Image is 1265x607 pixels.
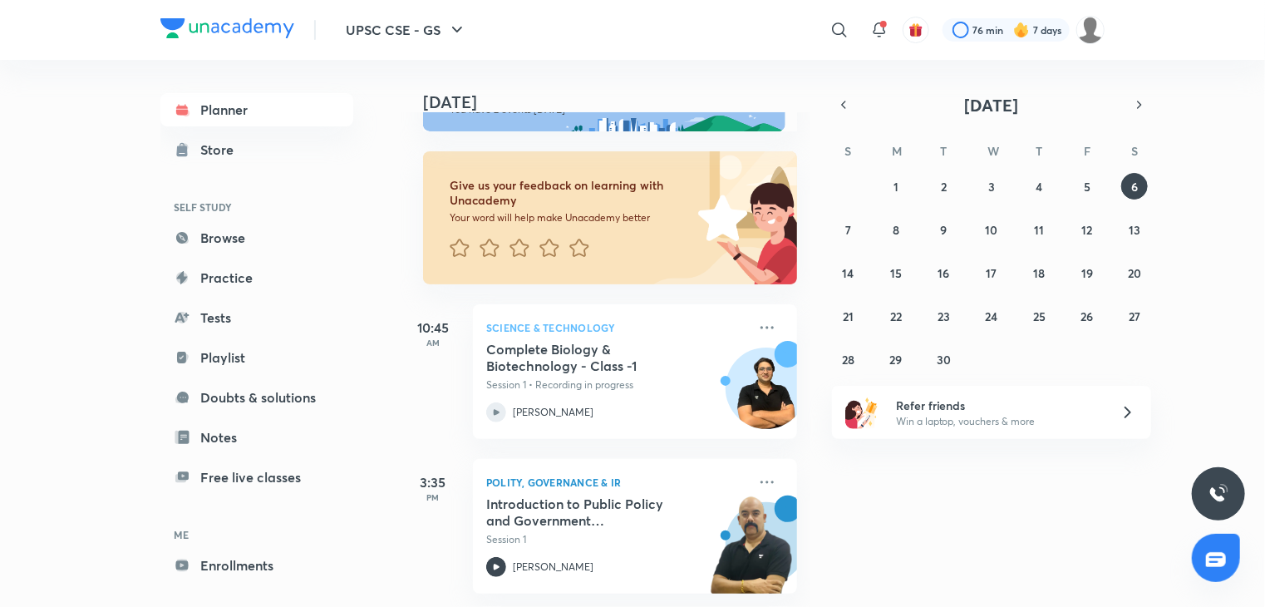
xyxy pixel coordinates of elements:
[486,378,747,392] p: Session 1 • Recording in progress
[400,338,466,348] p: AM
[1081,265,1093,281] abbr: September 19, 2025
[400,492,466,502] p: PM
[896,414,1100,429] p: Win a laptop, vouchers & more
[1129,222,1140,238] abbr: September 13, 2025
[1034,222,1044,238] abbr: September 11, 2025
[835,346,862,373] button: September 28, 2025
[1074,259,1100,286] button: September 19, 2025
[160,549,353,582] a: Enrollments
[978,216,1005,243] button: September 10, 2025
[985,308,997,324] abbr: September 24, 2025
[1033,308,1046,324] abbr: September 25, 2025
[842,352,854,368] abbr: September 28, 2025
[903,17,929,43] button: avatar
[160,18,294,42] a: Company Logo
[835,216,862,243] button: September 7, 2025
[941,222,948,238] abbr: September 9, 2025
[893,222,899,238] abbr: September 8, 2025
[931,173,957,200] button: September 2, 2025
[965,94,1019,116] span: [DATE]
[883,259,909,286] button: September 15, 2025
[400,318,466,338] h5: 10:45
[892,143,902,159] abbr: Monday
[160,221,353,254] a: Browse
[513,405,593,420] p: [PERSON_NAME]
[423,92,814,112] h4: [DATE]
[200,140,244,160] div: Store
[941,179,947,195] abbr: September 2, 2025
[160,461,353,494] a: Free live classes
[845,222,851,238] abbr: September 7, 2025
[843,265,854,281] abbr: September 14, 2025
[931,216,957,243] button: September 9, 2025
[890,352,903,368] abbr: September 29, 2025
[1121,303,1148,329] button: September 27, 2025
[1026,303,1052,329] button: September 25, 2025
[978,173,1005,200] button: September 3, 2025
[1076,16,1105,44] img: Kiran Saini
[941,143,948,159] abbr: Tuesday
[938,265,950,281] abbr: September 16, 2025
[931,346,957,373] button: September 30, 2025
[1121,216,1148,243] button: September 13, 2025
[883,216,909,243] button: September 8, 2025
[160,193,353,221] h6: SELF STUDY
[160,301,353,334] a: Tests
[883,346,909,373] button: September 29, 2025
[1121,173,1148,200] button: September 6, 2025
[400,472,466,492] h5: 3:35
[160,341,353,374] a: Playlist
[843,308,854,324] abbr: September 21, 2025
[486,496,693,529] h5: Introduction to Public Policy and Government Interventions
[1074,303,1100,329] button: September 26, 2025
[985,222,997,238] abbr: September 10, 2025
[160,381,353,414] a: Doubts & solutions
[1208,484,1228,504] img: ttu
[1026,259,1052,286] button: September 18, 2025
[978,259,1005,286] button: September 17, 2025
[160,261,353,294] a: Practice
[908,22,923,37] img: avatar
[893,179,898,195] abbr: September 1, 2025
[978,303,1005,329] button: September 24, 2025
[988,179,995,195] abbr: September 3, 2025
[1121,259,1148,286] button: September 20, 2025
[1084,143,1090,159] abbr: Friday
[1013,22,1030,38] img: streak
[1026,216,1052,243] button: September 11, 2025
[883,303,909,329] button: September 22, 2025
[931,259,957,286] button: September 16, 2025
[835,303,862,329] button: September 21, 2025
[160,421,353,454] a: Notes
[855,93,1128,116] button: [DATE]
[1081,222,1092,238] abbr: September 12, 2025
[1128,265,1141,281] abbr: September 20, 2025
[937,352,951,368] abbr: September 30, 2025
[890,265,902,281] abbr: September 15, 2025
[890,308,902,324] abbr: September 22, 2025
[1036,143,1042,159] abbr: Thursday
[1074,173,1100,200] button: September 5, 2025
[987,143,999,159] abbr: Wednesday
[160,93,353,126] a: Planner
[1080,308,1093,324] abbr: September 26, 2025
[642,151,797,284] img: feedback_image
[1026,173,1052,200] button: September 4, 2025
[1074,216,1100,243] button: September 12, 2025
[986,265,997,281] abbr: September 17, 2025
[938,308,950,324] abbr: September 23, 2025
[845,396,879,429] img: referral
[160,133,353,166] a: Store
[896,397,1100,414] h6: Refer friends
[1131,143,1138,159] abbr: Saturday
[450,178,692,208] h6: Give us your feedback on learning with Unacademy
[1036,179,1042,195] abbr: September 4, 2025
[1129,308,1140,324] abbr: September 27, 2025
[883,173,909,200] button: September 1, 2025
[513,560,593,575] p: [PERSON_NAME]
[160,18,294,38] img: Company Logo
[486,341,693,374] h5: Complete Biology & Biotechnology - Class -1
[726,357,806,437] img: Avatar
[845,143,852,159] abbr: Sunday
[486,472,747,492] p: Polity, Governance & IR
